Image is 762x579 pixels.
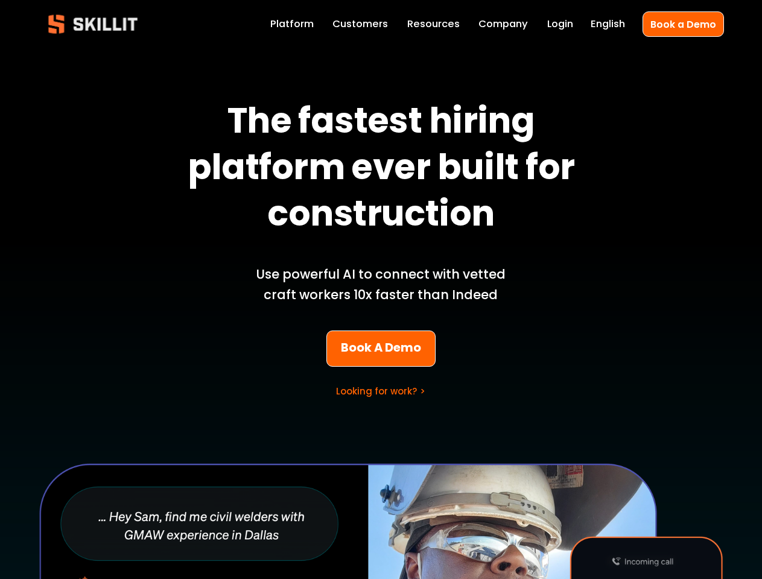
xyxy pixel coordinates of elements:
strong: The fastest hiring platform ever built for construction [188,94,582,247]
a: Login [547,16,573,33]
a: Platform [270,16,314,33]
span: English [591,17,625,32]
a: Book A Demo [326,331,435,367]
span: Resources [407,17,460,32]
img: Skillit [38,6,148,42]
a: Looking for work? > [336,385,425,397]
div: language picker [591,16,625,33]
a: Book a Demo [643,11,724,36]
a: Company [478,16,528,33]
a: Customers [332,16,388,33]
p: Use powerful AI to connect with vetted craft workers 10x faster than Indeed [240,264,522,305]
a: folder dropdown [407,16,460,33]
